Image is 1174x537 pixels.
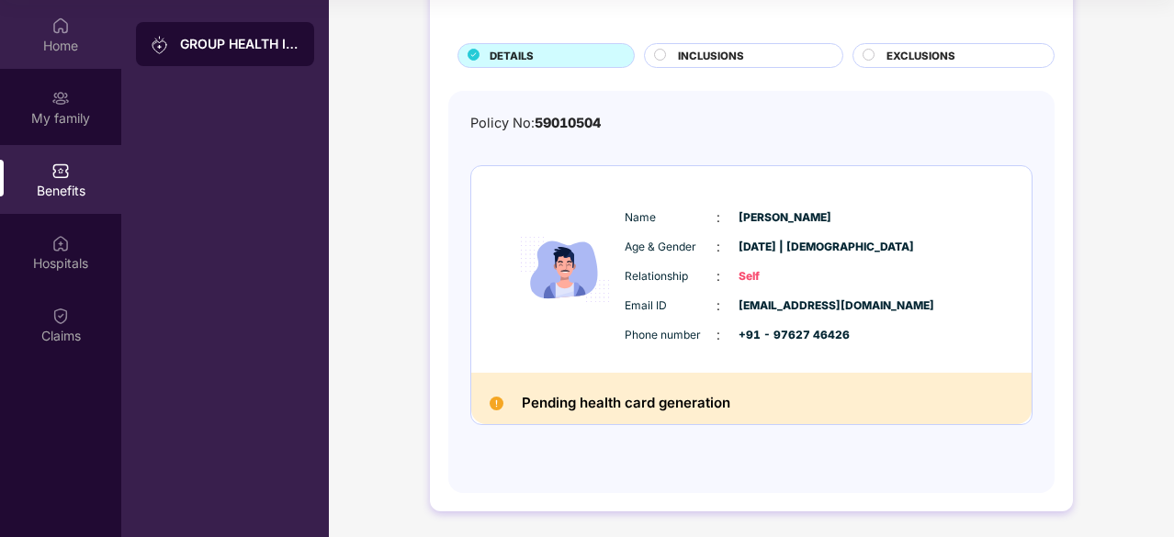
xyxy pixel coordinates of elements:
span: : [717,266,720,286]
span: : [717,207,720,228]
img: svg+xml;base64,PHN2ZyB3aWR0aD0iMjAiIGhlaWdodD0iMjAiIHZpZXdCb3g9IjAgMCAyMCAyMCIgZmlsbD0ibm9uZSIgeG... [151,36,169,54]
img: svg+xml;base64,PHN2ZyBpZD0iSG9zcGl0YWxzIiB4bWxucz0iaHR0cDovL3d3dy53My5vcmcvMjAwMC9zdmciIHdpZHRoPS... [51,234,70,252]
span: Age & Gender [625,239,717,256]
span: 59010504 [535,115,601,130]
span: [EMAIL_ADDRESS][DOMAIN_NAME] [739,297,830,315]
span: : [717,296,720,316]
span: [PERSON_NAME] [739,209,830,227]
img: svg+xml;base64,PHN2ZyBpZD0iSG9tZSIgeG1sbnM9Imh0dHA6Ly93d3cudzMub3JnLzIwMDAvc3ZnIiB3aWR0aD0iMjAiIG... [51,17,70,35]
span: +91 - 97627 46426 [739,327,830,344]
img: svg+xml;base64,PHN2ZyB3aWR0aD0iMjAiIGhlaWdodD0iMjAiIHZpZXdCb3g9IjAgMCAyMCAyMCIgZmlsbD0ibm9uZSIgeG... [51,89,70,107]
span: : [717,237,720,257]
span: EXCLUSIONS [886,48,955,64]
img: svg+xml;base64,PHN2ZyBpZD0iQmVuZWZpdHMiIHhtbG5zPSJodHRwOi8vd3d3LnczLm9yZy8yMDAwL3N2ZyIgd2lkdGg9Ij... [51,162,70,180]
span: Relationship [625,268,717,285]
span: Email ID [625,297,717,315]
div: Policy No: [470,113,601,134]
img: Pending [490,397,503,410]
span: Name [625,209,717,227]
div: GROUP HEALTH INSURANCE [180,35,299,53]
img: icon [510,194,620,345]
h2: Pending health card generation [522,391,730,415]
img: svg+xml;base64,PHN2ZyBpZD0iQ2xhaW0iIHhtbG5zPSJodHRwOi8vd3d3LnczLm9yZy8yMDAwL3N2ZyIgd2lkdGg9IjIwIi... [51,307,70,325]
span: Phone number [625,327,717,344]
span: : [717,325,720,345]
span: [DATE] | [DEMOGRAPHIC_DATA] [739,239,830,256]
span: Self [739,268,830,285]
span: INCLUSIONS [678,48,744,64]
span: DETAILS [490,48,534,64]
